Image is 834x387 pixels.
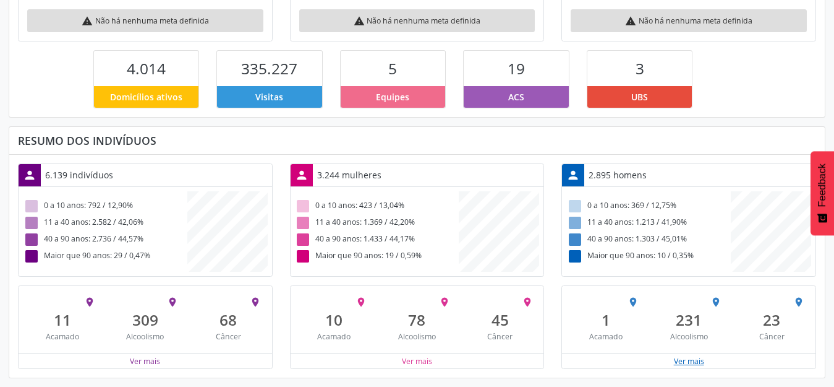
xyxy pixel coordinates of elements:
div: 3.244 mulheres [313,164,386,186]
div: 11 [30,311,95,329]
span: Equipes [376,90,409,103]
div: Maior que 90 anos: 19 / 0,59% [295,248,459,265]
div: Acamado [30,331,95,342]
div: 11 a 40 anos: 1.213 / 41,90% [566,215,731,232]
div: 78 [384,311,449,329]
button: Feedback - Mostrar pesquisa [811,151,834,235]
div: 10 [301,311,367,329]
i: place [628,297,639,308]
i: place [710,297,721,308]
i: person [295,168,308,182]
div: 0 a 10 anos: 423 / 13,04% [295,198,459,215]
i: warning [354,15,365,27]
div: Não há nenhuma meta definida [299,9,535,32]
i: warning [625,15,636,27]
div: 11 a 40 anos: 2.582 / 42,06% [23,215,187,232]
span: UBS [631,90,648,103]
button: Ver mais [401,355,433,367]
span: 335.227 [241,58,297,79]
i: person [23,168,36,182]
span: Visitas [255,90,283,103]
div: Acamado [301,331,367,342]
span: ACS [508,90,524,103]
div: Câncer [195,331,261,342]
div: 23 [739,311,804,329]
button: Ver mais [673,355,705,367]
div: 231 [656,311,721,329]
i: person [566,168,580,182]
div: 309 [113,311,178,329]
span: 19 [508,58,525,79]
span: Feedback [817,163,828,207]
div: 40 a 90 anos: 2.736 / 44,57% [23,232,187,248]
i: warning [82,15,93,27]
div: Alcoolismo [384,331,449,342]
div: 40 a 90 anos: 1.303 / 45,01% [566,232,731,248]
i: place [84,297,95,308]
div: 0 a 10 anos: 792 / 12,90% [23,198,187,215]
div: Câncer [739,331,804,342]
div: Não há nenhuma meta definida [27,9,263,32]
div: 11 a 40 anos: 1.369 / 42,20% [295,215,459,232]
div: Não há nenhuma meta definida [571,9,807,32]
div: Câncer [467,331,533,342]
i: place [439,297,450,308]
div: 1 [573,311,639,329]
span: 4.014 [127,58,166,79]
div: 45 [467,311,533,329]
i: place [250,297,261,308]
div: Maior que 90 anos: 10 / 0,35% [566,248,731,265]
div: Resumo dos indivíduos [18,134,816,147]
div: 40 a 90 anos: 1.433 / 44,17% [295,232,459,248]
button: Ver mais [129,355,161,367]
div: Maior que 90 anos: 29 / 0,47% [23,248,187,265]
div: Acamado [573,331,639,342]
div: 6.139 indivíduos [41,164,117,186]
i: place [355,297,367,308]
span: Domicílios ativos [110,90,182,103]
div: 0 a 10 anos: 369 / 12,75% [566,198,731,215]
i: place [522,297,533,308]
i: place [167,297,178,308]
div: 2.895 homens [584,164,651,186]
span: 5 [388,58,397,79]
div: Alcoolismo [656,331,721,342]
div: 68 [195,311,261,329]
div: Alcoolismo [113,331,178,342]
span: 3 [636,58,644,79]
i: place [793,297,804,308]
